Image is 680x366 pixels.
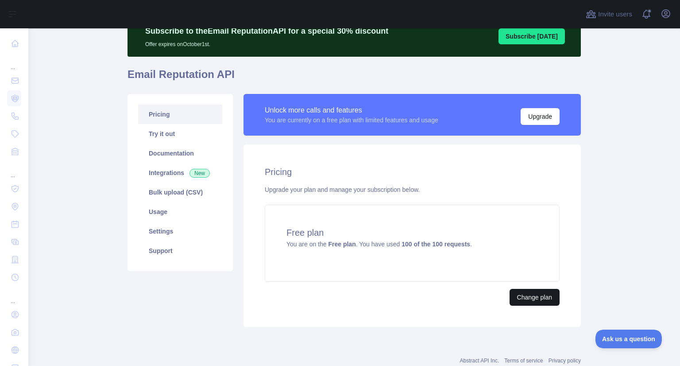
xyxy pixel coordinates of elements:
span: Invite users [598,9,632,19]
a: Abstract API Inc. [460,358,499,364]
button: Invite users [584,7,634,21]
span: New [189,169,210,178]
div: Unlock more calls and features [265,105,438,116]
strong: Free plan [328,241,355,248]
a: Settings [138,222,222,241]
a: Support [138,241,222,261]
a: Try it out [138,124,222,144]
a: Terms of service [504,358,543,364]
h1: Email Reputation API [127,67,581,89]
div: ... [7,53,21,71]
h4: Free plan [286,226,538,239]
a: Privacy policy [549,358,581,364]
div: ... [7,287,21,305]
a: Integrations New [138,163,222,183]
button: Change plan [510,289,560,306]
h2: Pricing [265,166,560,178]
div: Upgrade your plan and manage your subscription below. [265,185,560,194]
p: Subscribe to the Email Reputation API for a special 30 % discount [145,25,388,37]
button: Upgrade [521,108,560,125]
a: Pricing [138,105,222,124]
span: You are on the . You have used . [286,241,472,248]
p: Offer expires on October 1st. [145,37,388,48]
strong: 100 of the 100 requests [402,241,470,248]
iframe: Toggle Customer Support [595,330,662,348]
div: ... [7,161,21,179]
button: Subscribe [DATE] [498,28,565,44]
a: Usage [138,202,222,222]
a: Documentation [138,144,222,163]
div: You are currently on a free plan with limited features and usage [265,116,438,125]
a: Bulk upload (CSV) [138,183,222,202]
